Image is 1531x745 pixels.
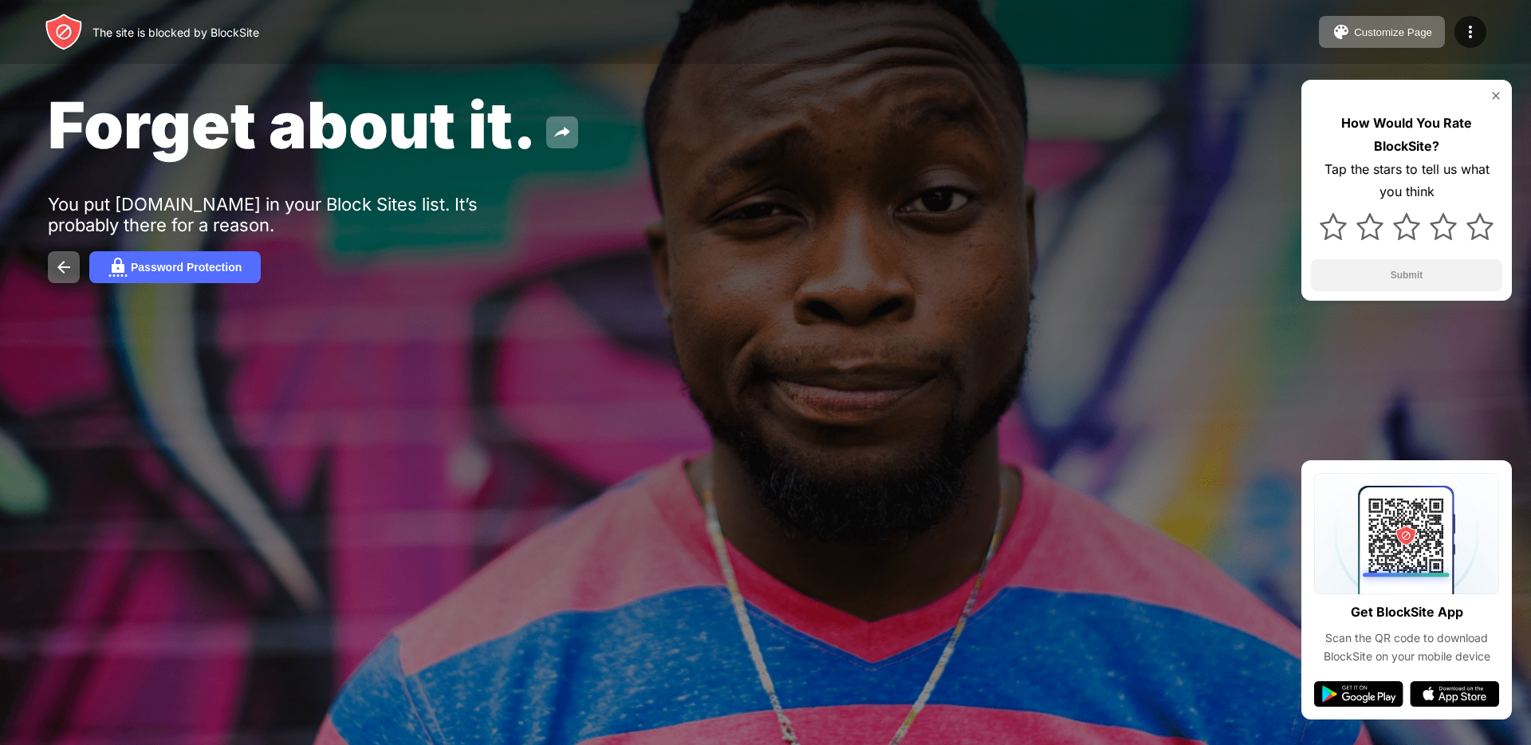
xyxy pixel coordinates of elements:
[1332,22,1351,41] img: pallet.svg
[48,194,541,235] div: You put [DOMAIN_NAME] in your Block Sites list. It’s probably there for a reason.
[48,86,537,164] span: Forget about it.
[54,258,73,277] img: back.svg
[131,261,242,274] div: Password Protection
[1466,213,1494,240] img: star.svg
[1314,473,1499,594] img: qrcode.svg
[1320,213,1347,240] img: star.svg
[1490,89,1502,102] img: rate-us-close.svg
[1410,681,1499,707] img: app-store.svg
[89,251,261,283] button: Password Protection
[1351,601,1463,624] div: Get BlockSite App
[1319,16,1445,48] button: Customize Page
[1311,112,1502,158] div: How Would You Rate BlockSite?
[1354,26,1432,38] div: Customize Page
[1461,22,1480,41] img: menu-icon.svg
[1311,259,1502,291] button: Submit
[1314,681,1403,707] img: google-play.svg
[1430,213,1457,240] img: star.svg
[553,123,572,142] img: share.svg
[45,13,83,51] img: header-logo.svg
[1356,213,1383,240] img: star.svg
[108,258,128,277] img: password.svg
[1314,629,1499,665] div: Scan the QR code to download BlockSite on your mobile device
[1393,213,1420,240] img: star.svg
[92,26,259,39] div: The site is blocked by BlockSite
[1311,158,1502,204] div: Tap the stars to tell us what you think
